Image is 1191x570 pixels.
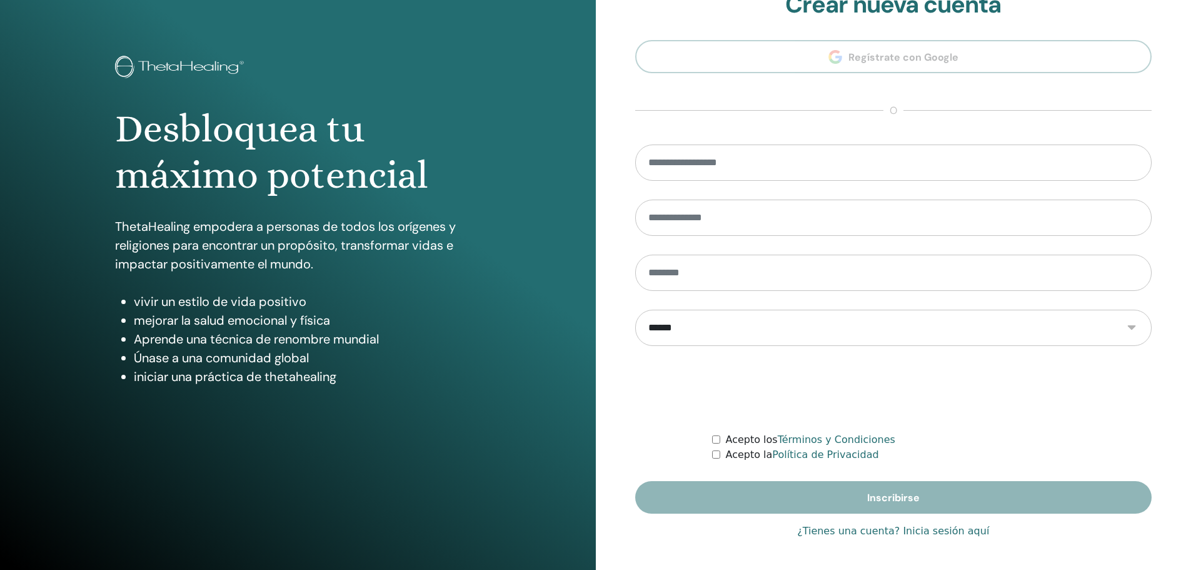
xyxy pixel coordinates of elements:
[778,434,895,445] a: Términos y Condiciones
[134,331,379,347] font: Aprende una técnica de renombre mundial
[725,449,772,461] font: Acepto la
[134,350,309,366] font: Únase a una comunidad global
[134,369,336,385] font: iniciar una práctica de thetahealing
[797,524,989,539] a: ¿Tienes una cuenta? Inicia sesión aquí
[797,525,989,537] font: ¿Tienes una cuenta? Inicia sesión aquí
[134,293,306,310] font: vivir un estilo de vida positivo
[890,104,897,117] font: o
[725,434,777,445] font: Acepto los
[115,106,428,197] font: Desbloquea tu máximo potencial
[134,312,330,328] font: mejorar la salud emocional y física
[798,365,988,414] iframe: reCAPTCHA
[772,449,878,461] a: Política de Privacidad
[115,218,456,272] font: ThetaHealing empodera a personas de todos los orígenes y religiones para encontrar un propósito, ...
